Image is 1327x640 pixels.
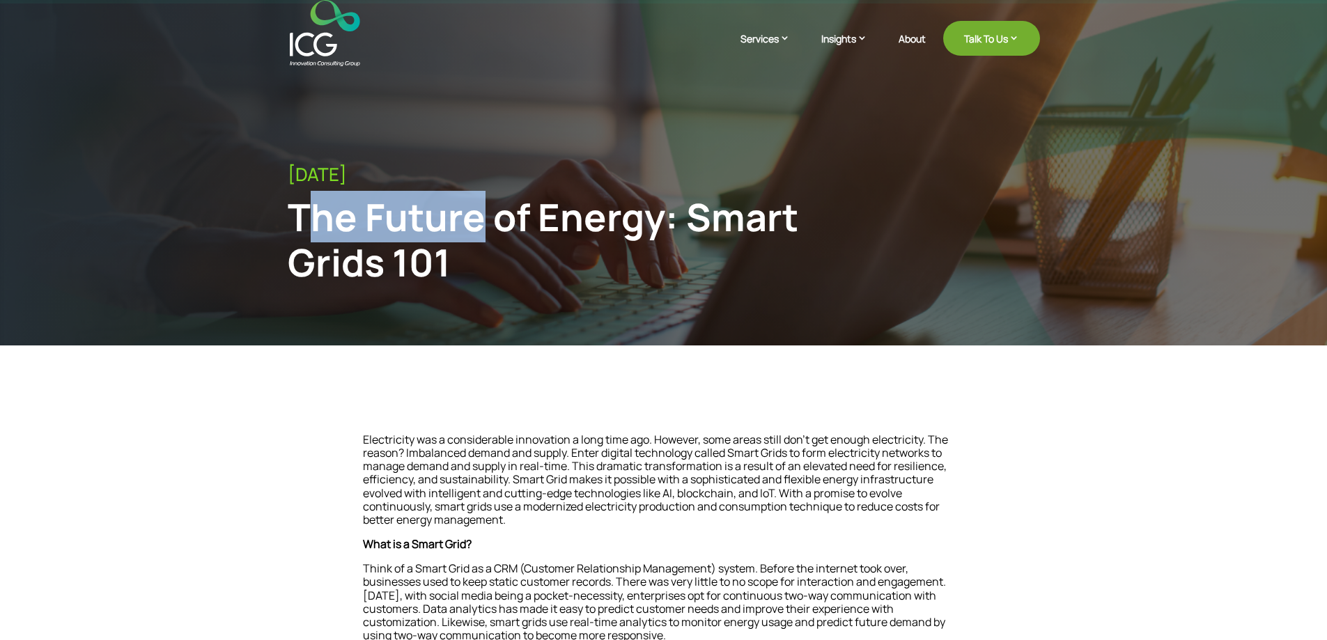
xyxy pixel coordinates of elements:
a: Talk To Us [943,21,1040,56]
div: [DATE] [288,164,1040,185]
span: Electricity was a considerable innovation a long time ago. However, some areas still don’t get en... [363,432,948,527]
span: What is a Smart Grid? [363,536,472,552]
a: Services [740,31,804,66]
a: Insights [821,31,881,66]
div: The Future of Energy: Smart Grids 101 [288,194,867,285]
a: About [899,33,926,66]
